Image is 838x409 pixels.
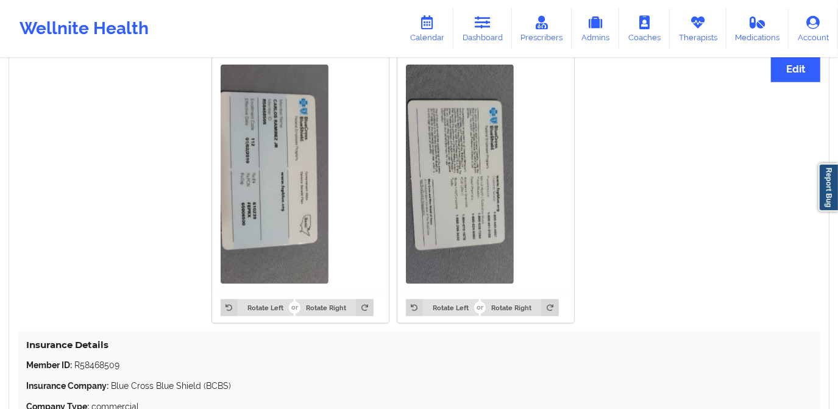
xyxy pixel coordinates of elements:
[26,381,108,391] strong: Insurance Company:
[481,299,558,316] button: Rotate Right
[726,9,789,49] a: Medications
[221,299,294,316] button: Rotate Left
[406,299,479,316] button: Rotate Left
[453,9,512,49] a: Dashboard
[221,65,328,284] img: Destiny Soto
[26,360,72,370] strong: Member ID:
[401,9,453,49] a: Calendar
[406,65,514,284] img: Destiny Soto
[771,56,820,82] button: Edit
[512,9,572,49] a: Prescribers
[26,359,812,371] p: R58468509
[26,339,812,350] h4: Insurance Details
[818,163,838,212] a: Report Bug
[670,9,726,49] a: Therapists
[572,9,619,49] a: Admins
[789,9,838,49] a: Account
[296,299,373,316] button: Rotate Right
[26,380,812,392] p: Blue Cross Blue Shield (BCBS)
[619,9,670,49] a: Coaches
